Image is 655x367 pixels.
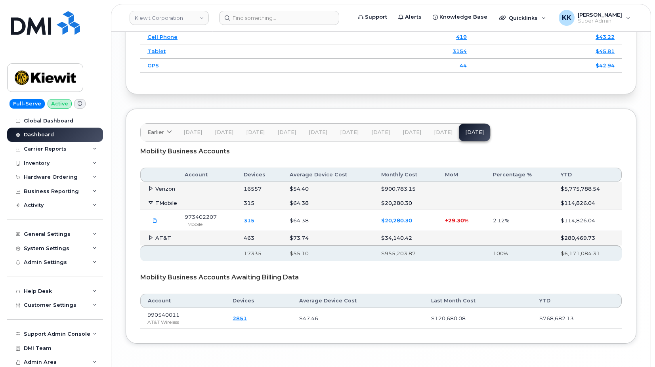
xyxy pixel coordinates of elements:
[140,294,225,308] th: Account
[140,141,622,161] div: Mobility Business Accounts
[147,319,179,325] span: AT&T Wireless
[130,11,209,25] a: Kiewit Corporation
[553,10,636,26] div: Kristin Kammer-Grossman
[532,294,622,308] th: YTD
[283,210,374,231] td: $64.38
[147,128,164,136] span: Earlier
[283,168,374,182] th: Average Device Cost
[309,129,327,136] span: [DATE]
[365,13,387,21] span: Support
[554,210,622,231] td: $114,826.04
[246,129,265,136] span: [DATE]
[283,196,374,210] td: $64.38
[596,48,615,54] a: $45.81
[155,185,175,192] span: Verizon
[147,312,180,318] span: 990540011
[237,182,283,196] td: 16557
[374,231,438,245] td: $34,140.42
[405,13,422,21] span: Alerts
[434,129,453,136] span: [DATE]
[140,268,622,287] div: Mobility Business Accounts Awaiting Billing Data
[578,18,622,24] span: Super Admin
[438,168,486,182] th: MoM
[448,217,468,224] span: 29.30%
[554,196,622,210] td: $114,826.04
[374,168,438,182] th: Monthly Cost
[486,210,554,231] td: 2.12%
[427,9,493,25] a: Knowledge Base
[445,217,448,224] span: +
[456,34,467,40] a: 419
[509,15,538,21] span: Quicklinks
[403,129,421,136] span: [DATE]
[578,11,622,18] span: [PERSON_NAME]
[353,9,393,25] a: Support
[453,48,467,54] a: 3154
[596,62,615,69] a: $42.94
[393,9,427,25] a: Alerts
[374,196,438,210] td: $20,280.30
[621,333,649,361] iframe: Messenger Launcher
[292,308,424,329] td: $47.46
[277,129,296,136] span: [DATE]
[283,245,374,261] th: $55.10
[185,221,202,227] span: TMobile
[147,48,166,54] a: Tablet
[147,62,159,69] a: GPS
[147,34,178,40] a: Cell Phone
[147,214,162,227] a: Kiewit.973402207.statement-DETAIL-Jul30-Aug292025.pdf
[562,13,571,23] span: KK
[141,124,177,141] a: Earlier
[554,245,622,261] th: $6,171,084.31
[596,34,615,40] a: $43.22
[340,129,359,136] span: [DATE]
[155,200,177,206] span: TMobile
[532,308,622,329] td: $768,682.13
[460,62,467,69] a: 44
[283,231,374,245] td: $73.74
[439,13,487,21] span: Knowledge Base
[554,182,622,196] td: $5,775,788.54
[185,214,217,220] span: 973402207
[219,11,339,25] input: Find something...
[244,217,254,224] a: 315
[237,196,283,210] td: 315
[237,168,283,182] th: Devices
[292,294,424,308] th: Average Device Cost
[424,294,532,308] th: Last Month Cost
[233,315,247,321] a: 2851
[225,294,292,308] th: Devices
[183,129,202,136] span: [DATE]
[155,235,171,241] span: AT&T
[371,129,390,136] span: [DATE]
[554,168,622,182] th: YTD
[486,168,554,182] th: Percentage %
[486,245,554,261] th: 100%
[424,308,532,329] td: $120,680.08
[374,245,438,261] th: $955,203.87
[178,168,237,182] th: Account
[494,10,552,26] div: Quicklinks
[554,231,622,245] td: $280,469.73
[381,217,412,224] a: $20,280.30
[374,182,438,196] td: $900,783.15
[283,182,374,196] td: $54.40
[215,129,233,136] span: [DATE]
[237,231,283,245] td: 463
[237,245,283,261] th: 17335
